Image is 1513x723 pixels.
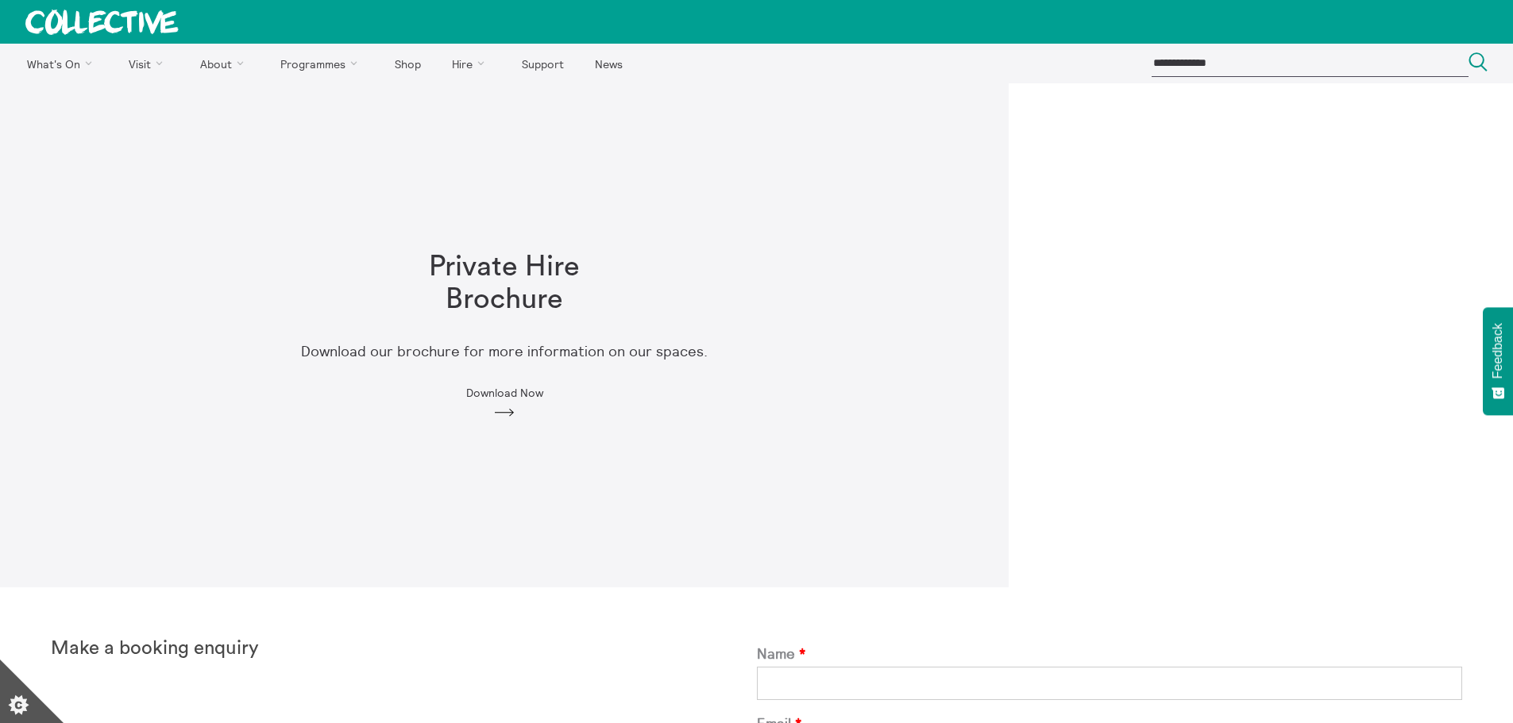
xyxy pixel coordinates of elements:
a: What's On [13,44,112,83]
p: Download our brochure for more information on our spaces. [301,344,708,360]
a: Hire [438,44,505,83]
a: Shop [380,44,434,83]
a: About [186,44,264,83]
label: Name [757,646,1463,663]
a: Visit [115,44,183,83]
button: Feedback - Show survey [1483,307,1513,415]
strong: Make a booking enquiry [51,639,259,658]
span: Feedback [1491,323,1505,379]
a: Programmes [267,44,378,83]
a: News [581,44,636,83]
h1: Private Hire Brochure [403,251,606,317]
span: Download Now [466,386,543,399]
a: Support [508,44,577,83]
